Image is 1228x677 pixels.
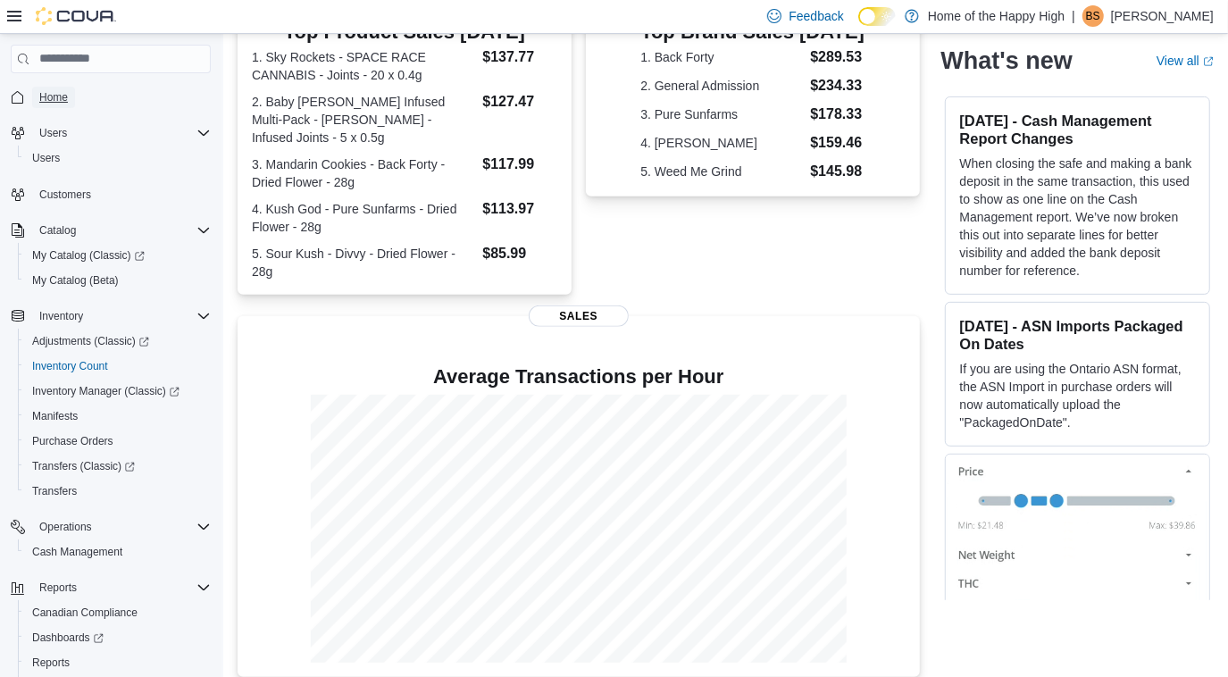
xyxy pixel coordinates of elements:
[252,366,906,388] h4: Average Transactions per Hour
[32,184,98,205] a: Customers
[18,600,218,625] button: Canadian Compliance
[18,539,218,564] button: Cash Management
[482,154,556,175] dd: $117.99
[4,181,218,207] button: Customers
[810,132,865,154] dd: $159.46
[32,334,149,348] span: Adjustments (Classic)
[1086,5,1100,27] span: BS
[36,7,116,25] img: Cova
[32,577,211,598] span: Reports
[4,121,218,146] button: Users
[32,459,135,473] span: Transfers (Classic)
[32,220,211,241] span: Catalog
[25,405,85,427] a: Manifests
[25,330,211,352] span: Adjustments (Classic)
[18,243,218,268] a: My Catalog (Classic)
[39,90,68,104] span: Home
[25,355,211,377] span: Inventory Count
[32,577,84,598] button: Reports
[18,429,218,454] button: Purchase Orders
[25,405,211,427] span: Manifests
[32,516,99,538] button: Operations
[18,625,218,650] a: Dashboards
[25,430,211,452] span: Purchase Orders
[1157,54,1214,68] a: View allExternal link
[810,161,865,182] dd: $145.98
[1082,5,1104,27] div: Brittany Schaefer
[25,245,152,266] a: My Catalog (Classic)
[32,545,122,559] span: Cash Management
[39,520,92,534] span: Operations
[4,304,218,329] button: Inventory
[25,652,211,673] span: Reports
[25,481,84,502] a: Transfers
[18,268,218,293] button: My Catalog (Beta)
[18,329,218,354] a: Adjustments (Classic)
[18,404,218,429] button: Manifests
[252,93,475,146] dt: 2. Baby [PERSON_NAME] Infused Multi-Pack - [PERSON_NAME] - Infused Joints - 5 x 0.5g
[18,650,218,675] button: Reports
[640,48,803,66] dt: 1. Back Forty
[960,317,1195,353] h3: [DATE] - ASN Imports Packaged On Dates
[858,26,859,27] span: Dark Mode
[32,516,211,538] span: Operations
[32,305,211,327] span: Inventory
[39,223,76,238] span: Catalog
[482,91,556,113] dd: $127.47
[18,146,218,171] button: Users
[32,122,74,144] button: Users
[32,248,145,263] span: My Catalog (Classic)
[482,243,556,264] dd: $85.99
[810,46,865,68] dd: $289.53
[25,652,77,673] a: Reports
[32,434,113,448] span: Purchase Orders
[960,155,1195,280] p: When closing the safe and making a bank deposit in the same transaction, this used to show as one...
[941,46,1073,75] h2: What's new
[32,305,90,327] button: Inventory
[252,155,475,191] dt: 3. Mandarin Cookies - Back Forty - Dried Flower - 28g
[252,245,475,280] dt: 5. Sour Kush - Divvy - Dried Flower - 28g
[18,354,218,379] button: Inventory Count
[529,305,629,327] span: Sales
[32,484,77,498] span: Transfers
[482,46,556,68] dd: $137.77
[25,627,111,648] a: Dashboards
[25,481,211,502] span: Transfers
[25,270,211,291] span: My Catalog (Beta)
[32,122,211,144] span: Users
[1072,5,1075,27] p: |
[25,330,156,352] a: Adjustments (Classic)
[25,541,129,563] a: Cash Management
[1111,5,1214,27] p: [PERSON_NAME]
[32,606,138,620] span: Canadian Compliance
[4,514,218,539] button: Operations
[4,218,218,243] button: Catalog
[18,379,218,404] a: Inventory Manager (Classic)
[252,200,475,236] dt: 4. Kush God - Pure Sunfarms - Dried Flower - 28g
[1203,56,1214,67] svg: External link
[32,87,75,108] a: Home
[25,602,145,623] a: Canadian Compliance
[32,273,119,288] span: My Catalog (Beta)
[25,380,187,402] a: Inventory Manager (Classic)
[960,360,1195,431] p: If you are using the Ontario ASN format, the ASN Import in purchase orders will now automatically...
[25,541,211,563] span: Cash Management
[25,355,115,377] a: Inventory Count
[32,656,70,670] span: Reports
[858,7,896,26] input: Dark Mode
[32,151,60,165] span: Users
[810,75,865,96] dd: $234.33
[32,384,180,398] span: Inventory Manager (Classic)
[640,77,803,95] dt: 2. General Admission
[928,5,1065,27] p: Home of the Happy High
[32,359,108,373] span: Inventory Count
[960,112,1195,147] h3: [DATE] - Cash Management Report Changes
[25,456,142,477] a: Transfers (Classic)
[25,456,211,477] span: Transfers (Classic)
[18,454,218,479] a: Transfers (Classic)
[4,575,218,600] button: Reports
[640,163,803,180] dt: 5. Weed Me Grind
[32,409,78,423] span: Manifests
[32,86,211,108] span: Home
[39,188,91,202] span: Customers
